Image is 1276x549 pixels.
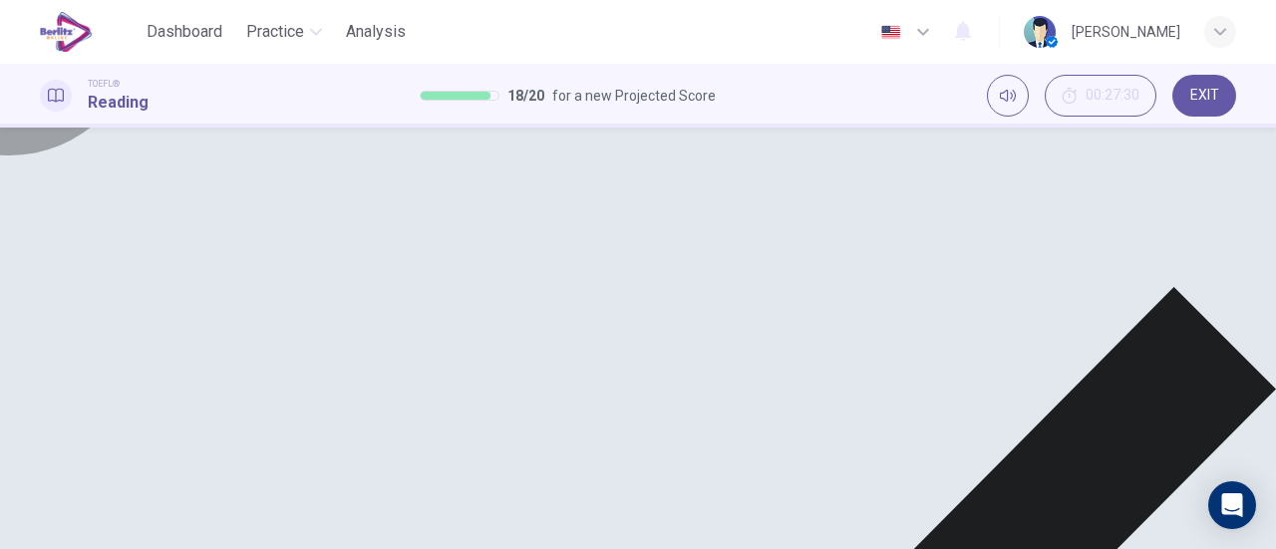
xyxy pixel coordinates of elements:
button: EXIT [1172,75,1236,117]
div: [PERSON_NAME] [1072,20,1180,44]
button: Dashboard [139,14,230,50]
button: Practice [238,14,330,50]
h1: Reading [88,91,149,115]
span: Dashboard [147,20,222,44]
span: Analysis [346,20,406,44]
button: 00:27:30 [1045,75,1156,117]
span: EXIT [1190,88,1219,104]
a: EduSynch logo [40,12,139,52]
img: en [878,25,903,40]
div: Open Intercom Messenger [1208,481,1256,529]
button: Analysis [338,14,414,50]
span: 18 / 20 [507,84,544,108]
div: Hide [1045,75,1156,117]
img: Profile picture [1024,16,1056,48]
img: EduSynch logo [40,12,93,52]
div: Mute [987,75,1029,117]
span: 00:27:30 [1086,88,1139,104]
span: TOEFL® [88,77,120,91]
span: Practice [246,20,304,44]
span: for a new Projected Score [552,84,716,108]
